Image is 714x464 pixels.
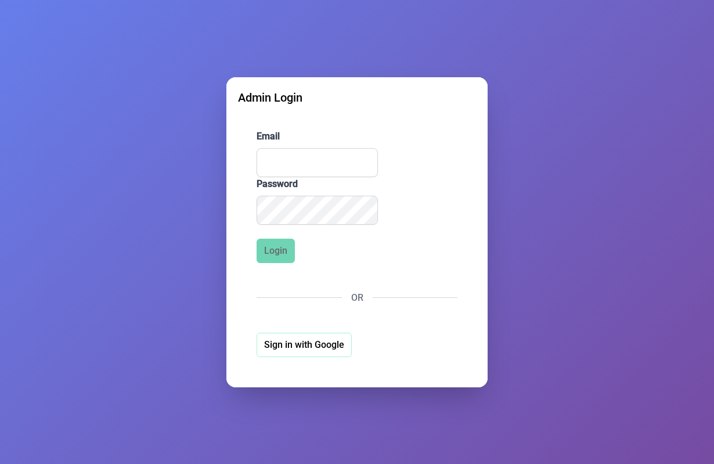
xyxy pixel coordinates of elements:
button: Login [257,239,295,263]
span: Login [264,244,287,258]
div: OR [257,291,457,305]
label: Password [257,177,457,191]
button: Sign in with Google [257,333,352,357]
div: Admin Login [238,89,476,106]
label: Email [257,130,457,143]
span: Sign in with Google [264,338,344,352]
